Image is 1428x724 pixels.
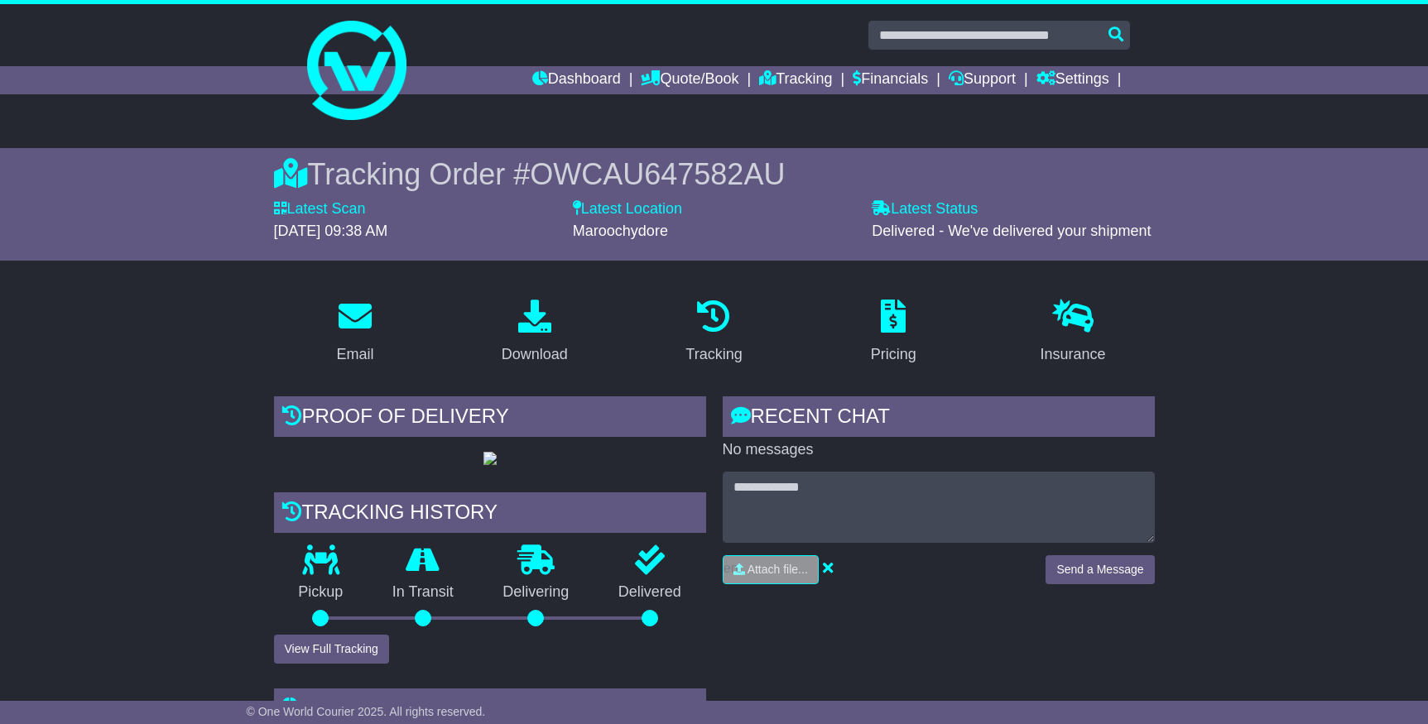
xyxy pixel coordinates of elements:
div: Tracking history [274,492,706,537]
a: Tracking [675,294,752,372]
button: View Full Tracking [274,635,389,664]
label: Latest Scan [274,200,366,218]
div: Tracking Order # [274,156,1155,192]
label: Latest Status [872,200,978,218]
a: Dashboard [532,66,621,94]
span: Delivered - We've delivered your shipment [872,223,1151,239]
div: Proof of Delivery [274,396,706,441]
button: Send a Message [1046,555,1154,584]
a: Insurance [1030,294,1117,372]
p: In Transit [368,583,478,602]
span: OWCAU647582AU [530,157,785,191]
p: Pickup [274,583,368,602]
a: Pricing [860,294,927,372]
div: Download [502,343,568,366]
div: Insurance [1041,343,1106,366]
p: No messages [723,441,1155,459]
span: [DATE] 09:38 AM [274,223,388,239]
span: Maroochydore [573,223,668,239]
a: Tracking [759,66,832,94]
div: Email [336,343,373,366]
a: Support [949,66,1016,94]
div: RECENT CHAT [723,396,1155,441]
label: Latest Location [573,200,682,218]
img: GetPodImage [483,452,497,465]
span: © One World Courier 2025. All rights reserved. [247,705,486,718]
div: Pricing [871,343,916,366]
div: Tracking [685,343,742,366]
a: Financials [853,66,928,94]
p: Delivering [478,583,594,602]
a: Download [491,294,579,372]
a: Quote/Book [641,66,738,94]
p: Delivered [594,583,706,602]
a: Settings [1036,66,1109,94]
a: Email [325,294,384,372]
